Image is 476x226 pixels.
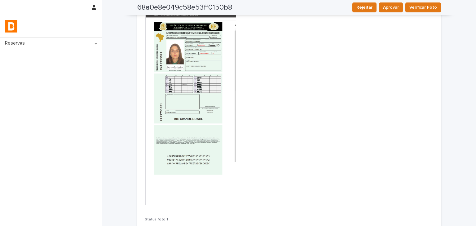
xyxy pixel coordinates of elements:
[356,4,372,11] span: Rejeitar
[405,2,441,12] button: Verificar Foto
[145,218,168,221] span: Status foto 1
[137,3,232,12] h2: 68a0e8e049c58e53ff0150b8
[379,2,403,12] button: Aprovar
[383,4,399,11] span: Aprovar
[145,7,236,205] img: IMG_5010.png
[409,4,437,11] span: Verificar Foto
[2,40,30,46] p: Reservas
[5,20,17,33] img: zVaNuJHRTjyIjT5M9Xd5
[352,2,377,12] button: Rejeitar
